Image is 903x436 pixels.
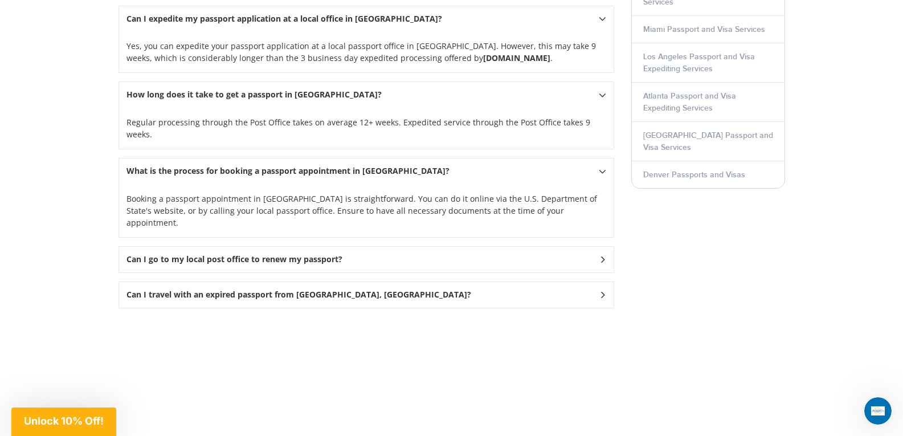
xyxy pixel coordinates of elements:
[126,193,606,229] p: Booking a passport appointment in [GEOGRAPHIC_DATA] is straightforward. You can do it online via ...
[126,166,450,176] h3: What is the process for booking a passport appointment in [GEOGRAPHIC_DATA]?
[126,14,442,24] h3: Can I expedite my passport application at a local office in [GEOGRAPHIC_DATA]?
[119,317,614,436] iframe: fb:comments Facebook Social Plugin
[643,25,765,34] a: Miami Passport and Visa Services
[24,415,104,427] span: Unlock 10% Off!
[483,52,550,63] strong: [DOMAIN_NAME]
[126,255,342,264] h3: Can I go to my local post office to renew my passport?
[643,131,773,152] a: [GEOGRAPHIC_DATA] Passport and Visa Services
[11,408,116,436] div: Unlock 10% Off!
[864,397,892,425] iframe: Intercom live chat
[126,290,471,300] h3: Can I travel with an expired passport from [GEOGRAPHIC_DATA], [GEOGRAPHIC_DATA]?
[643,91,736,113] a: Atlanta Passport and Visa Expediting Services
[126,90,382,100] h3: How long does it take to get a passport in [GEOGRAPHIC_DATA]?
[643,170,745,180] a: Denver Passports and Visas
[643,52,755,74] a: Los Angeles Passport and Visa Expediting Services
[126,116,606,140] p: Regular processing through the Post Office takes on average 12+ weeks. Expedited service through ...
[126,40,606,64] p: Yes, you can expedite your passport application at a local passport office in [GEOGRAPHIC_DATA]. ...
